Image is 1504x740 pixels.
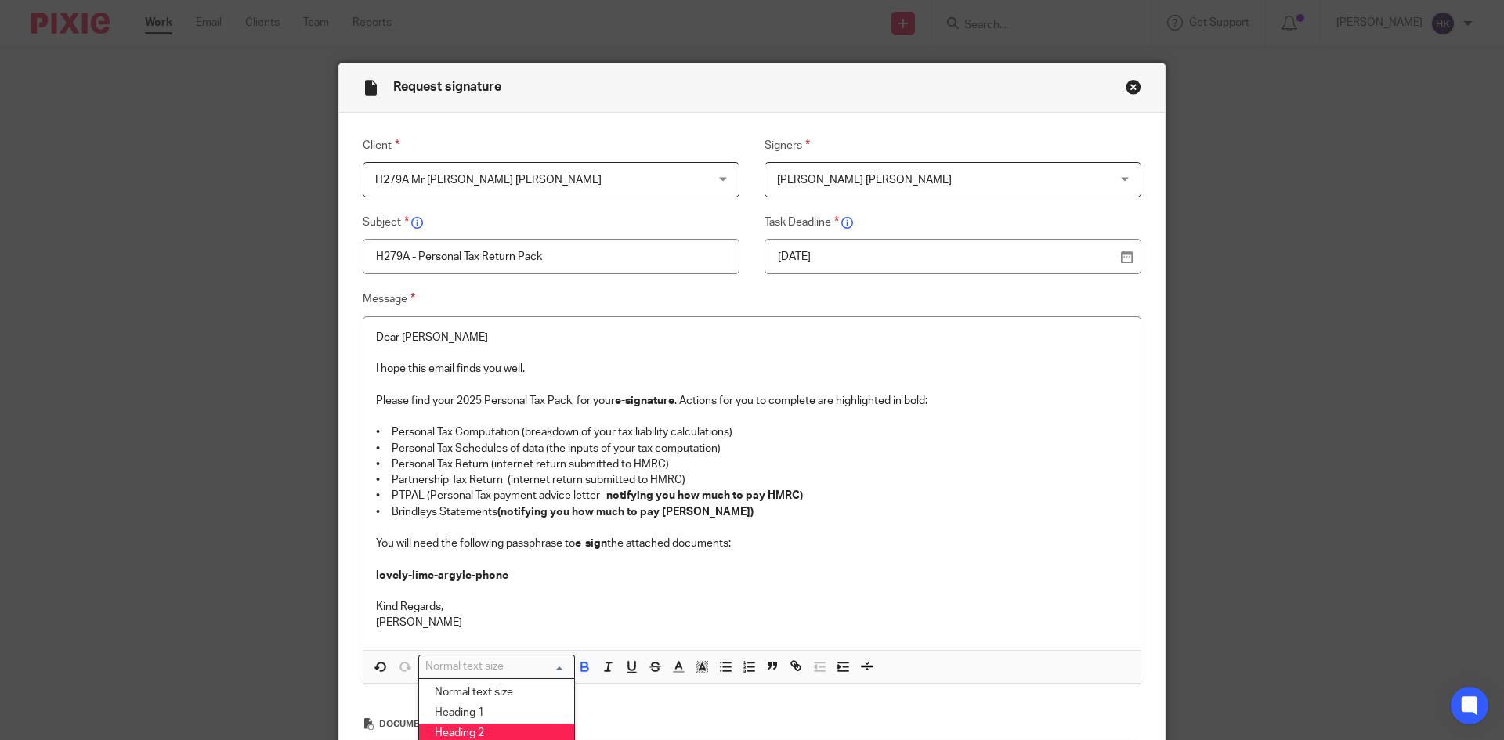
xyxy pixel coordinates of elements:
[375,175,602,186] span: H279A Mr [PERSON_NAME] [PERSON_NAME]
[777,175,952,186] span: [PERSON_NAME] [PERSON_NAME]
[419,683,574,703] li: Normal text size
[1126,79,1141,95] button: Close modal
[363,290,1141,309] label: Message
[379,720,476,728] span: Documents to sign
[393,81,501,93] span: Request signature
[376,488,1128,504] p: • PTPAL (Personal Tax payment advice letter -
[376,457,1128,472] p: • Personal Tax Return (internet return submitted to HMRC)
[363,217,409,228] span: Subject
[765,217,839,228] span: Task Deadline
[575,538,607,549] strong: e-sign
[778,249,1115,265] p: [DATE]
[376,599,1128,615] p: Kind Regards,
[376,393,1128,409] p: Please find your 2025 Personal Tax Pack, for your . Actions for you to complete are highlighted i...
[376,615,1128,630] p: [PERSON_NAME]
[418,655,575,679] div: Search for option
[497,507,754,518] strong: (notifying you how much to pay [PERSON_NAME])
[376,441,1128,457] p: • Personal Tax Schedules of data (the inputs of your tax computation)
[363,239,739,274] input: Insert subject
[376,472,1128,488] p: • Partnership Tax Return (internet return submitted to HMRC)
[615,395,674,406] strong: e-signature
[421,659,566,675] input: Search for option
[376,330,1128,345] p: Dear [PERSON_NAME]
[765,136,1141,155] label: Signers
[363,136,739,155] label: Client
[376,570,508,581] strong: lovely-lime-argyle-phone
[376,361,1128,377] p: I hope this email finds you well.
[376,504,1128,520] p: • Brindleys Statements
[419,703,574,724] li: Heading 1
[376,536,1128,551] p: You will need the following passphrase to the attached documents:
[376,424,1128,440] p: • Personal Tax Computation (breakdown of your tax liability calculations)
[606,490,803,501] strong: notifying you how much to pay HMRC)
